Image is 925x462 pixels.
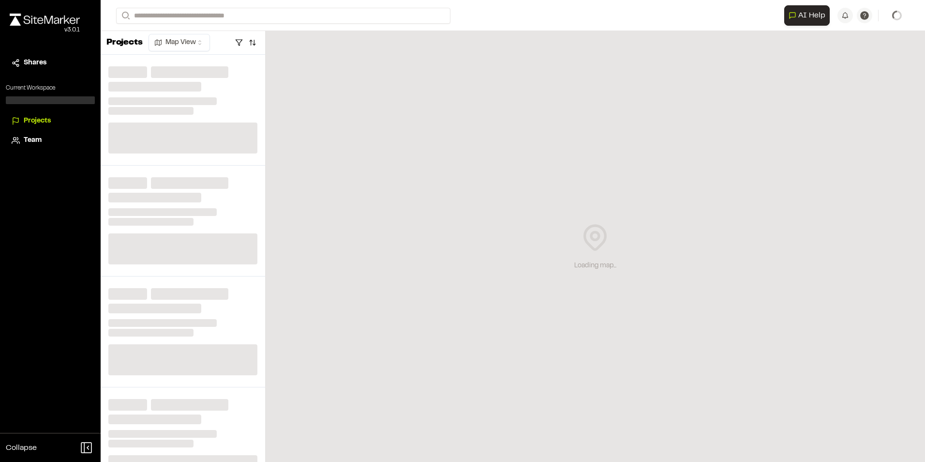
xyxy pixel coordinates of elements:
[574,261,616,271] div: Loading map...
[12,135,89,146] a: Team
[784,5,834,26] div: Open AI Assistant
[10,14,80,26] img: rebrand.png
[12,58,89,68] a: Shares
[24,116,51,126] span: Projects
[6,442,37,454] span: Collapse
[784,5,830,26] button: Open AI Assistant
[24,58,46,68] span: Shares
[6,84,95,92] p: Current Workspace
[24,135,42,146] span: Team
[106,36,143,49] p: Projects
[12,116,89,126] a: Projects
[798,10,825,21] span: AI Help
[116,8,134,24] button: Search
[10,26,80,34] div: Oh geez...please don't...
